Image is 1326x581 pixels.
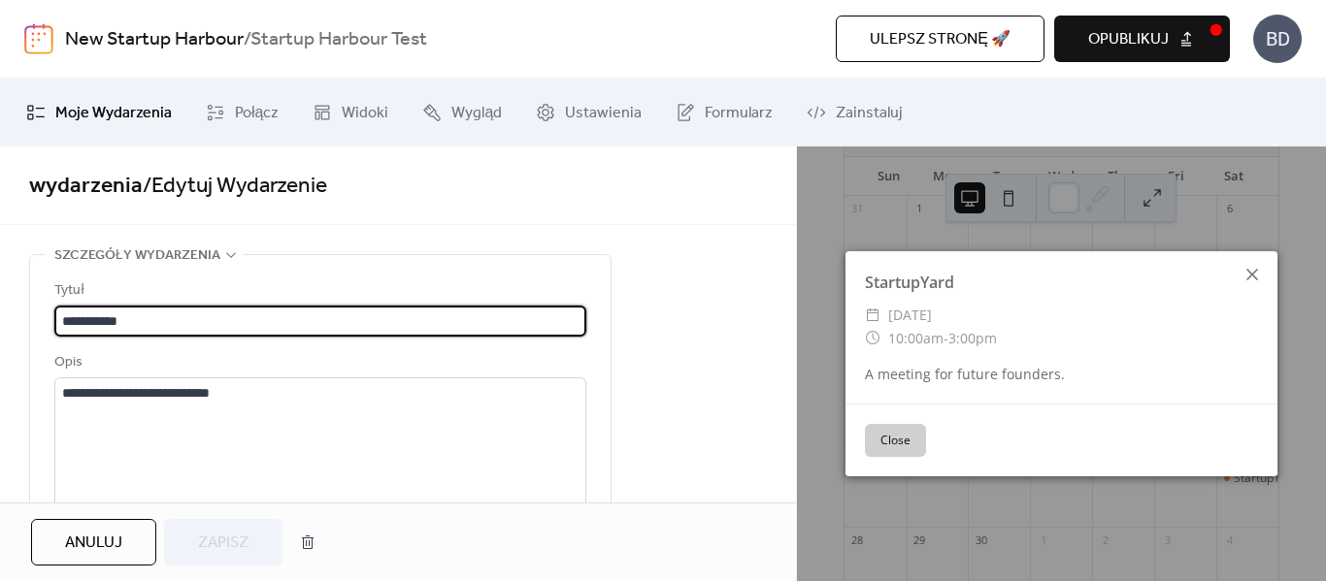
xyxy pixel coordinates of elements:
span: Ustawienia [565,102,642,125]
a: New Startup Harbour [65,21,244,58]
a: Wygląd [408,86,516,139]
b: Startup Harbour Test [250,21,427,58]
b: / [244,21,250,58]
span: Wygląd [451,102,502,125]
button: Anuluj [31,519,156,565]
button: Opublikuj [1054,16,1230,62]
a: Moje Wydarzenia [12,86,186,139]
a: wydarzenia [29,165,143,208]
div: Opis [54,351,582,374]
a: Zainstaluj [792,86,917,139]
img: logo [24,23,53,54]
button: Ulepsz stronę 🚀 [836,16,1044,62]
span: Połącz [235,102,279,125]
span: [DATE] [888,304,932,327]
span: 10:00am [888,329,944,347]
span: Ulepsz stronę 🚀 [870,28,1011,51]
a: Połącz [191,86,293,139]
a: Formularz [661,86,787,139]
div: StartupYard [845,271,1277,294]
button: Close [865,424,926,457]
div: Tytuł [54,279,582,303]
div: ​ [865,304,880,327]
a: Widoki [298,86,403,139]
span: Opublikuj [1088,28,1169,51]
div: ​ [865,327,880,350]
div: A meeting for future founders. [845,364,1277,384]
span: Formularz [705,102,773,125]
span: Szczegóły wydarzenia [54,244,220,268]
span: 3:00pm [948,329,997,347]
span: Anuluj [65,532,122,555]
span: - [944,329,948,347]
span: / Edytuj Wydarzenie [143,165,327,208]
span: Moje Wydarzenia [55,102,172,125]
span: Widoki [342,102,388,125]
a: Ustawienia [521,86,656,139]
div: BD [1253,15,1302,63]
span: Zainstaluj [836,102,903,125]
